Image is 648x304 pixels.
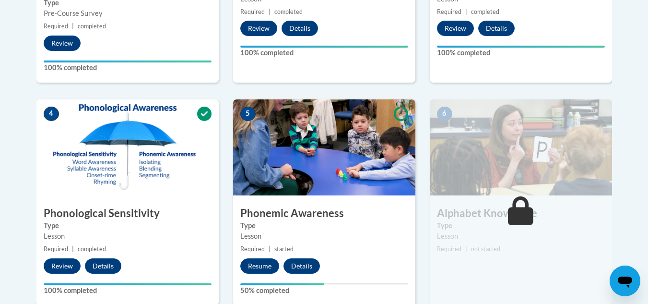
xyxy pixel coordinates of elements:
[72,23,74,30] span: |
[269,245,271,253] span: |
[44,107,59,121] span: 4
[44,245,68,253] span: Required
[240,245,265,253] span: Required
[72,245,74,253] span: |
[240,258,279,274] button: Resume
[240,285,408,296] label: 50% completed
[78,245,106,253] span: completed
[471,245,500,253] span: not started
[240,107,256,121] span: 5
[437,48,605,58] label: 100% completed
[437,21,474,36] button: Review
[233,206,415,221] h3: Phonemic Awareness
[610,266,640,296] iframe: Button to launch messaging window
[240,48,408,58] label: 100% completed
[78,23,106,30] span: completed
[44,231,212,242] div: Lesson
[36,99,219,195] img: Course Image
[437,220,605,231] label: Type
[240,231,408,242] div: Lesson
[274,245,294,253] span: started
[44,36,81,51] button: Review
[233,99,415,195] img: Course Image
[269,8,271,15] span: |
[465,245,467,253] span: |
[430,99,612,195] img: Course Image
[44,285,212,296] label: 100% completed
[471,8,499,15] span: completed
[36,206,219,221] h3: Phonological Sensitivity
[437,107,452,121] span: 6
[465,8,467,15] span: |
[437,46,605,48] div: Your progress
[437,245,461,253] span: Required
[44,220,212,231] label: Type
[240,46,408,48] div: Your progress
[240,283,324,285] div: Your progress
[44,61,212,62] div: Your progress
[44,62,212,73] label: 100% completed
[282,21,318,36] button: Details
[240,8,265,15] span: Required
[44,23,68,30] span: Required
[478,21,515,36] button: Details
[44,8,212,19] div: Pre-Course Survey
[283,258,320,274] button: Details
[44,283,212,285] div: Your progress
[85,258,121,274] button: Details
[274,8,303,15] span: completed
[437,8,461,15] span: Required
[437,231,605,242] div: Lesson
[240,21,277,36] button: Review
[430,206,612,221] h3: Alphabet Knowledge
[240,220,408,231] label: Type
[44,258,81,274] button: Review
